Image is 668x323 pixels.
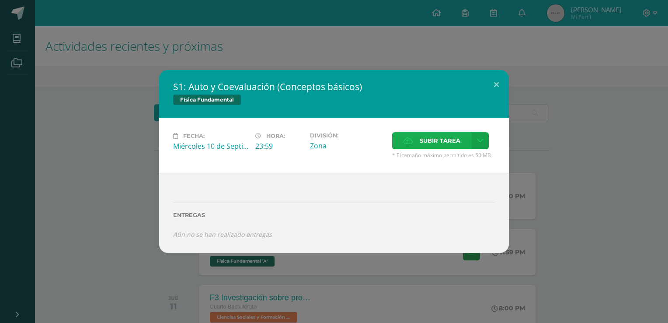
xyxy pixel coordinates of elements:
[173,95,241,105] span: Física Fundamental
[310,132,385,139] label: División:
[266,133,285,139] span: Hora:
[173,212,495,218] label: Entregas
[173,141,248,151] div: Miércoles 10 de Septiembre
[310,141,385,151] div: Zona
[173,230,272,239] i: Aún no se han realizado entregas
[484,70,509,100] button: Close (Esc)
[255,141,303,151] div: 23:59
[420,133,460,149] span: Subir tarea
[183,133,205,139] span: Fecha:
[173,81,495,93] h2: S1: Auto y Coevaluación (Conceptos básicos)
[392,151,495,159] span: * El tamaño máximo permitido es 50 MB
